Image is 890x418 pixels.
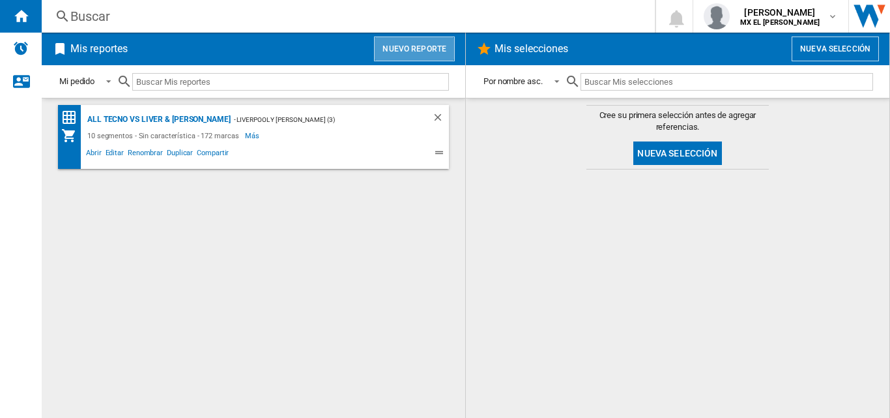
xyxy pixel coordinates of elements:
[633,142,721,165] button: Nueva selección
[59,76,94,86] div: Mi pedido
[704,3,730,29] img: profile.jpg
[586,110,769,133] span: Cree su primera selección antes de agregar referencias.
[432,112,449,128] div: Borrar
[195,147,231,162] span: Compartir
[70,7,621,25] div: Buscar
[492,37,571,61] h2: Mis selecciones
[104,147,126,162] span: Editar
[68,37,130,61] h2: Mis reportes
[13,40,29,56] img: alerts-logo.svg
[61,128,84,143] div: Mi colección
[61,110,84,126] div: Matriz de precios
[84,147,104,162] span: Abrir
[740,6,820,19] span: [PERSON_NAME]
[126,147,165,162] span: Renombrar
[581,73,873,91] input: Buscar Mis selecciones
[165,147,195,162] span: Duplicar
[374,37,455,61] button: Nuevo reporte
[483,76,543,86] div: Por nombre asc.
[792,37,879,61] button: Nueva selección
[84,128,245,143] div: 10 segmentos - Sin característica - 172 marcas
[231,112,406,128] div: - LIVERPOOL Y [PERSON_NAME] (3)
[132,73,449,91] input: Buscar Mis reportes
[245,128,261,143] span: Más
[740,18,820,27] b: MX EL [PERSON_NAME]
[84,112,231,128] div: ALL TECNO VS LIVER & [PERSON_NAME]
